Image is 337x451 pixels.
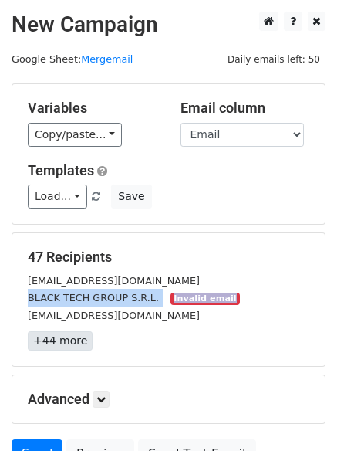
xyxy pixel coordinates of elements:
[28,310,200,321] small: [EMAIL_ADDRESS][DOMAIN_NAME]
[28,162,94,178] a: Templates
[170,293,240,306] small: Invalid email
[28,275,200,287] small: [EMAIL_ADDRESS][DOMAIN_NAME]
[28,123,122,147] a: Copy/paste...
[260,377,337,451] iframe: Chat Widget
[28,391,309,408] h5: Advanced
[12,12,325,38] h2: New Campaign
[28,249,309,266] h5: 47 Recipients
[222,53,325,65] a: Daily emails left: 50
[180,100,310,117] h5: Email column
[28,100,157,117] h5: Variables
[12,53,133,65] small: Google Sheet:
[28,292,159,303] small: BLACK TECH GROUP S.R.L.
[28,185,87,209] a: Load...
[222,51,325,68] span: Daily emails left: 50
[81,53,133,65] a: Mergemail
[111,185,151,209] button: Save
[28,331,93,351] a: +44 more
